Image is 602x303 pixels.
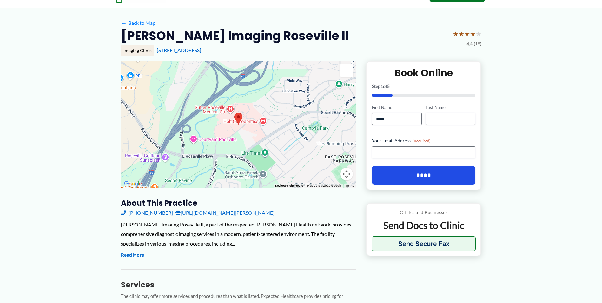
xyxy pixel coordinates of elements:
[387,84,390,89] span: 5
[474,40,481,48] span: (18)
[121,252,144,259] button: Read More
[426,104,475,111] label: Last Name
[121,20,127,26] span: ←
[121,280,356,290] h3: Services
[453,28,459,40] span: ★
[372,138,476,144] label: Your Email Address
[121,45,154,56] div: Imaging Clinic
[122,180,143,188] img: Google
[121,18,155,28] a: ←Back to Map
[459,28,464,40] span: ★
[464,28,470,40] span: ★
[466,40,473,48] span: 4.4
[307,184,341,187] span: Map data ©2025 Google
[157,47,201,53] a: [STREET_ADDRESS]
[121,220,356,248] div: [PERSON_NAME] Imaging Roseville II, a part of the respected [PERSON_NAME] Health network, provide...
[275,184,303,188] button: Keyboard shortcuts
[372,84,476,89] p: Step of
[372,104,422,111] label: First Name
[121,28,349,44] h2: [PERSON_NAME] Imaging Roseville II
[476,28,481,40] span: ★
[470,28,476,40] span: ★
[372,67,476,79] h2: Book Online
[175,208,275,218] a: [URL][DOMAIN_NAME][PERSON_NAME]
[372,219,476,232] p: Send Docs to Clinic
[372,236,476,251] button: Send Secure Fax
[121,198,356,208] h3: About this practice
[340,64,353,77] button: Toggle fullscreen view
[413,138,431,143] span: (Required)
[345,184,354,187] a: Terms
[380,84,383,89] span: 1
[372,208,476,217] p: Clinics and Businesses
[121,208,173,218] a: [PHONE_NUMBER]
[340,168,353,180] button: Map camera controls
[122,180,143,188] a: Open this area in Google Maps (opens a new window)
